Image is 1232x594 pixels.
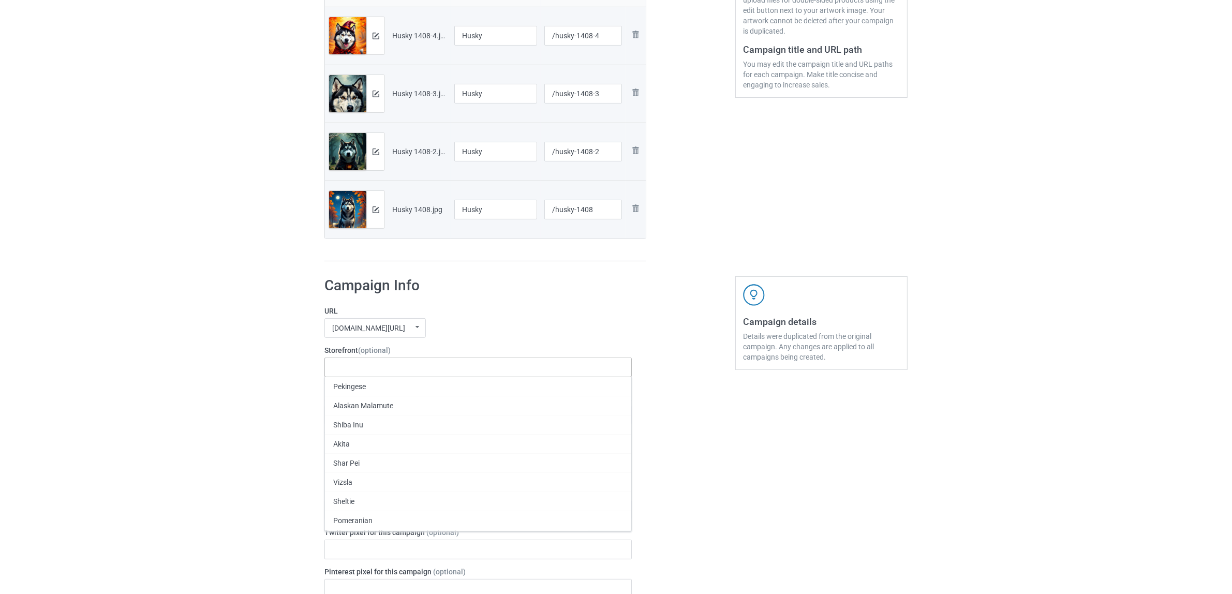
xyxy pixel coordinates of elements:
img: svg+xml;base64,PD94bWwgdmVyc2lvbj0iMS4wIiBlbmNvZGluZz0iVVRGLTgiPz4KPHN2ZyB3aWR0aD0iMjhweCIgaGVpZ2... [629,144,642,157]
img: svg+xml;base64,PD94bWwgdmVyc2lvbj0iMS4wIiBlbmNvZGluZz0iVVRGLTgiPz4KPHN2ZyB3aWR0aD0iMjhweCIgaGVpZ2... [629,28,642,41]
div: Pomeranian [325,511,631,530]
img: svg+xml;base64,PD94bWwgdmVyc2lvbj0iMS4wIiBlbmNvZGluZz0iVVRGLTgiPz4KPHN2ZyB3aWR0aD0iNDJweCIgaGVpZ2... [743,284,765,306]
img: original.jpg [329,75,366,126]
h3: Campaign details [743,316,900,328]
span: (optional) [426,528,459,537]
img: original.jpg [329,17,366,68]
div: Husky 1408-3.jpg [392,88,447,99]
label: URL [324,306,632,316]
div: [GEOGRAPHIC_DATA] [325,530,631,549]
span: (optional) [358,346,391,354]
label: Pinterest pixel for this campaign [324,567,632,577]
img: svg+xml;base64,PD94bWwgdmVyc2lvbj0iMS4wIiBlbmNvZGluZz0iVVRGLTgiPz4KPHN2ZyB3aWR0aD0iMTRweCIgaGVpZ2... [373,91,379,97]
div: [DOMAIN_NAME][URL] [332,324,405,332]
div: Alaskan Malamute [325,396,631,415]
div: Shiba Inu [325,415,631,434]
h3: Campaign title and URL path [743,43,900,55]
img: svg+xml;base64,PD94bWwgdmVyc2lvbj0iMS4wIiBlbmNvZGluZz0iVVRGLTgiPz4KPHN2ZyB3aWR0aD0iMjhweCIgaGVpZ2... [629,86,642,99]
div: Husky 1408-4.jpg [392,31,447,41]
div: Husky 1408-2.jpg [392,146,447,157]
img: svg+xml;base64,PD94bWwgdmVyc2lvbj0iMS4wIiBlbmNvZGluZz0iVVRGLTgiPz4KPHN2ZyB3aWR0aD0iMTRweCIgaGVpZ2... [373,33,379,39]
div: Akita [325,434,631,453]
img: original.jpg [329,191,366,242]
label: Storefront [324,345,632,355]
div: Husky 1408.jpg [392,204,447,215]
img: svg+xml;base64,PD94bWwgdmVyc2lvbj0iMS4wIiBlbmNvZGluZz0iVVRGLTgiPz4KPHN2ZyB3aWR0aD0iMTRweCIgaGVpZ2... [373,148,379,155]
h1: Campaign Info [324,276,632,295]
span: (optional) [433,568,466,576]
label: Twitter pixel for this campaign [324,527,632,538]
img: svg+xml;base64,PD94bWwgdmVyc2lvbj0iMS4wIiBlbmNvZGluZz0iVVRGLTgiPz4KPHN2ZyB3aWR0aD0iMjhweCIgaGVpZ2... [629,202,642,215]
div: You may edit the campaign title and URL paths for each campaign. Make title concise and engaging ... [743,59,900,90]
div: Sheltie [325,492,631,511]
div: Vizsla [325,472,631,492]
img: svg+xml;base64,PD94bWwgdmVyc2lvbj0iMS4wIiBlbmNvZGluZz0iVVRGLTgiPz4KPHN2ZyB3aWR0aD0iMTRweCIgaGVpZ2... [373,206,379,213]
img: original.jpg [329,133,366,184]
div: Pekingese [325,377,631,396]
div: Details were duplicated from the original campaign. Any changes are applied to all campaigns bein... [743,331,900,362]
div: Shar Pei [325,453,631,472]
